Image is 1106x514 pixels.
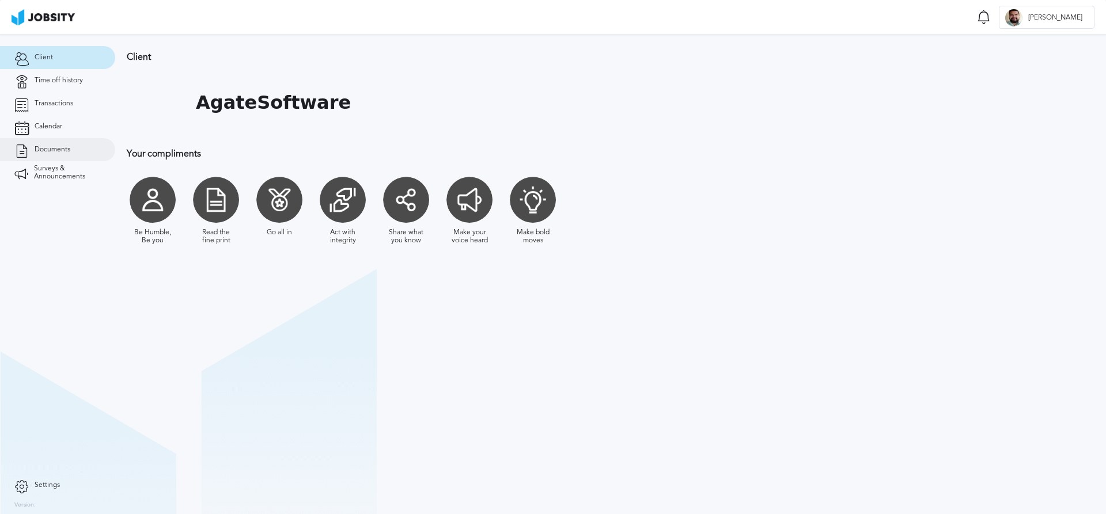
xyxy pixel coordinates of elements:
div: Be Humble, Be you [132,229,173,245]
span: Calendar [35,123,62,131]
span: Surveys & Announcements [34,165,101,181]
h3: Your compliments [127,149,752,159]
span: Client [35,54,53,62]
div: F [1005,9,1022,26]
span: [PERSON_NAME] [1022,14,1088,22]
span: Time off history [35,77,83,85]
button: F[PERSON_NAME] [999,6,1094,29]
h1: AgateSoftware [196,92,351,113]
span: Settings [35,481,60,489]
div: Act with integrity [323,229,363,245]
img: ab4bad089aa723f57921c736e9817d99.png [12,9,75,25]
label: Version: [14,502,36,509]
div: Read the fine print [196,229,236,245]
div: Make bold moves [513,229,553,245]
div: Go all in [267,229,292,237]
div: Share what you know [386,229,426,245]
h3: Client [127,52,752,62]
span: Documents [35,146,70,154]
span: Transactions [35,100,73,108]
div: Make your voice heard [449,229,490,245]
